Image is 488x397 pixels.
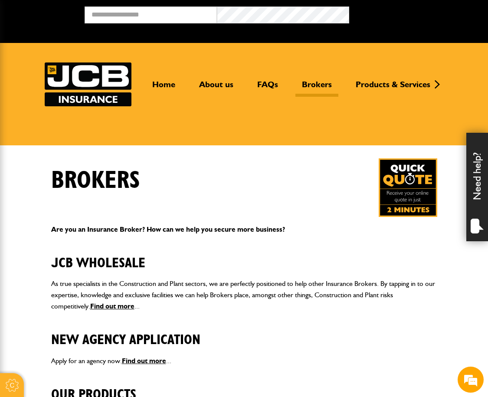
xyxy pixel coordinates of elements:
[51,355,437,367] p: Apply for an agency now. ...
[122,357,166,365] a: Find out more
[349,7,481,20] button: Broker Login
[349,79,437,97] a: Products & Services
[51,166,140,195] h1: Brokers
[51,278,437,312] p: As true specialists in the Construction and Plant sectors, we are perfectly positioned to help ot...
[295,79,338,97] a: Brokers
[45,62,131,106] img: JCB Insurance Services logo
[251,79,285,97] a: FAQs
[466,133,488,241] div: Need help?
[51,242,437,271] h2: JCB Wholesale
[193,79,240,97] a: About us
[146,79,182,97] a: Home
[90,302,134,310] a: Find out more
[51,318,437,348] h2: New Agency Application
[379,158,437,217] img: Quick Quote
[45,62,131,106] a: JCB Insurance Services
[379,158,437,217] a: Get your insurance quote in just 2-minutes
[51,224,437,235] p: Are you an Insurance Broker? How can we help you secure more business?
